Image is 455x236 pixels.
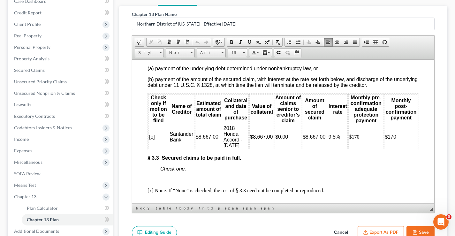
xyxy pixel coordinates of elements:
[175,205,197,211] a: tbody element
[224,205,241,211] a: span element
[261,49,272,57] a: Background Color
[294,38,303,46] a: Insert/Remove Bulleted List
[213,38,224,46] a: Spell Checker
[14,44,50,50] span: Personal Property
[27,205,58,211] span: Plan Calculator
[342,38,351,46] a: Align Right
[22,202,113,214] a: Plan Calculator
[197,48,226,57] a: Arial
[135,205,154,211] a: body element
[371,38,380,46] a: Table
[193,38,202,46] a: Undo
[135,49,157,57] span: Styles
[14,21,41,27] span: Client Profile
[14,125,72,130] span: Codebtors Insiders & Notices
[132,60,434,203] iframe: Rich Text Editor, document-ckeditor
[227,38,236,46] a: Bold
[362,38,371,46] a: Insert Page Break for Printing
[14,33,42,38] span: Real Property
[135,48,164,57] a: Styles
[14,159,42,165] span: Miscellaneous
[14,67,45,73] span: Secured Claims
[14,79,67,84] span: Unsecured Priority Claims
[333,38,342,46] a: Center
[22,214,113,225] a: Chapter 13 Plan
[285,38,294,46] a: Insert/Remove Numbered List
[9,76,113,88] a: Unsecured Priority Claims
[14,171,41,176] span: SOFA Review
[14,102,31,107] span: Lawsuits
[132,18,434,30] input: Enter name...
[171,74,193,80] span: $8,667.00
[147,38,155,46] a: Cut
[155,38,164,46] a: Copy
[351,38,360,46] a: Justify
[132,11,177,18] label: Chapter 13 Plan Name
[15,128,287,134] p: [x] None. If “None” is checked, the rest of § 3.3 need not be completed or reproduced.
[9,99,113,110] a: Lawsuits
[274,49,283,57] a: Link
[380,38,389,46] a: Insert Special Character
[166,49,188,57] span: Normal
[27,217,59,222] span: Chapter 13 Plan
[216,65,251,89] td: $170
[313,38,322,46] a: Increase Indent
[182,38,191,46] a: Paste from Word
[228,48,247,57] a: 16
[304,38,313,46] a: Decrease Indent
[9,7,113,19] a: Credit Report
[198,205,206,211] a: tr element
[14,56,49,61] span: Property Analysis
[292,49,301,57] a: Anchor
[15,95,27,101] strong: § 3.3
[9,53,113,65] a: Property Analysis
[14,113,55,119] span: Executory Contracts
[228,49,241,57] span: 16
[14,194,36,199] span: Chapter 13
[236,38,245,46] a: Italic
[14,148,32,153] span: Expenses
[446,214,451,219] span: 3
[14,136,29,142] span: Income
[241,205,259,211] a: span element
[166,48,195,57] a: Normal
[433,214,449,230] iframe: Intercom live chat
[164,38,173,46] a: Paste
[9,168,113,179] a: SOFA Review
[283,49,292,57] a: Unlink
[9,65,113,76] a: Secured Claims
[14,10,42,15] span: Credit Report
[430,208,433,211] span: Resize
[245,38,254,46] a: Underline
[253,74,264,80] span: $170
[249,49,261,57] a: Text Color
[259,205,277,211] a: span element
[14,182,36,188] span: Means Test
[135,38,144,46] a: Document Properties
[173,38,182,46] a: Paste as plain text
[155,205,174,211] a: table element
[143,74,156,80] span: $0.00
[324,38,333,46] a: Align Left
[202,38,211,46] a: Redo
[217,205,223,211] a: p element
[196,74,208,80] span: 9.5%
[206,205,216,211] a: td element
